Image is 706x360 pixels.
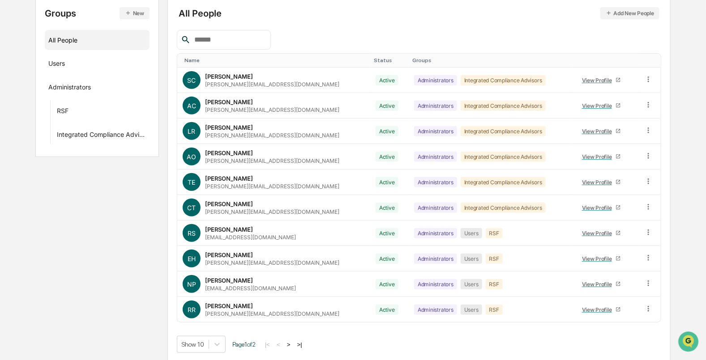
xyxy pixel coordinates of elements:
[205,234,296,241] div: [EMAIL_ADDRESS][DOMAIN_NAME]
[30,68,147,77] div: Start new chat
[578,303,625,317] a: View Profile
[284,341,293,348] button: >
[205,183,339,190] div: [PERSON_NAME][EMAIL_ADDRESS][DOMAIN_NAME]
[486,279,503,289] div: RSF
[187,153,196,161] span: AO
[578,277,625,291] a: View Profile
[61,109,115,125] a: 🗄️Attestations
[582,179,616,186] div: View Profile
[486,254,503,264] div: RSF
[461,101,546,111] div: Integrated Compliance Advisors
[414,254,457,264] div: Administrators
[578,201,625,215] a: View Profile
[461,279,482,289] div: Users
[376,279,398,289] div: Active
[205,81,339,88] div: [PERSON_NAME][EMAIL_ADDRESS][DOMAIN_NAME]
[414,305,457,315] div: Administrators
[30,77,113,85] div: We're available if you need us!
[205,226,253,233] div: [PERSON_NAME]
[461,75,546,85] div: Integrated Compliance Advisors
[414,152,457,162] div: Administrators
[65,114,72,121] div: 🗄️
[9,131,16,138] div: 🔎
[461,228,482,238] div: Users
[205,259,339,266] div: [PERSON_NAME][EMAIL_ADDRESS][DOMAIN_NAME]
[205,175,253,182] div: [PERSON_NAME]
[205,251,253,258] div: [PERSON_NAME]
[45,7,150,19] div: Groups
[486,305,503,315] div: RSF
[63,151,108,158] a: Powered byPylon
[414,101,457,111] div: Administrators
[5,126,60,142] a: 🔎Data Lookup
[414,177,457,187] div: Administrators
[582,255,616,262] div: View Profile
[57,131,146,141] div: Integrated Compliance Advisors
[187,280,196,288] span: NP
[5,109,61,125] a: 🖐️Preclearance
[376,254,398,264] div: Active
[414,75,457,85] div: Administrators
[205,208,339,215] div: [PERSON_NAME][EMAIL_ADDRESS][DOMAIN_NAME]
[262,341,273,348] button: |<
[376,228,398,238] div: Active
[376,126,398,136] div: Active
[188,229,196,237] span: RS
[48,33,146,47] div: All People
[578,175,625,189] a: View Profile
[461,152,546,162] div: Integrated Compliance Advisors
[205,98,253,106] div: [PERSON_NAME]
[582,230,616,237] div: View Profile
[89,152,108,158] span: Pylon
[376,75,398,85] div: Active
[578,226,625,240] a: View Profile
[205,277,253,284] div: [PERSON_NAME]
[274,341,283,348] button: <
[187,102,196,110] span: AC
[205,310,339,317] div: [PERSON_NAME][EMAIL_ADDRESS][DOMAIN_NAME]
[412,57,569,64] div: Toggle SortBy
[188,127,195,135] span: LR
[376,177,398,187] div: Active
[205,302,253,309] div: [PERSON_NAME]
[205,106,339,113] div: [PERSON_NAME][EMAIL_ADDRESS][DOMAIN_NAME]
[205,285,296,292] div: [EMAIL_ADDRESS][DOMAIN_NAME]
[576,57,635,64] div: Toggle SortBy
[582,204,616,211] div: View Profile
[205,200,253,208] div: [PERSON_NAME]
[578,73,625,87] a: View Profile
[646,57,657,64] div: Toggle SortBy
[582,306,616,313] div: View Profile
[120,7,150,19] button: New
[578,99,625,113] a: View Profile
[376,101,398,111] div: Active
[179,7,659,19] div: All People
[205,132,339,139] div: [PERSON_NAME][EMAIL_ADDRESS][DOMAIN_NAME]
[578,252,625,266] a: View Profile
[578,150,625,164] a: View Profile
[376,152,398,162] div: Active
[205,73,253,80] div: [PERSON_NAME]
[205,149,253,157] div: [PERSON_NAME]
[184,57,367,64] div: Toggle SortBy
[48,59,65,70] div: Users
[582,102,616,109] div: View Profile
[205,157,339,164] div: [PERSON_NAME][EMAIL_ADDRESS][DOMAIN_NAME]
[205,124,253,131] div: [PERSON_NAME]
[18,113,58,122] span: Preclearance
[582,153,616,160] div: View Profile
[295,341,305,348] button: >|
[188,306,196,313] span: RR
[9,19,163,33] p: How can we help?
[9,68,25,85] img: 1746055101610-c473b297-6a78-478c-a979-82029cc54cd1
[582,77,616,84] div: View Profile
[18,130,56,139] span: Data Lookup
[582,128,616,135] div: View Profile
[374,57,405,64] div: Toggle SortBy
[461,254,482,264] div: Users
[188,178,195,186] span: TE
[600,7,660,19] button: Add New People
[578,124,625,138] a: View Profile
